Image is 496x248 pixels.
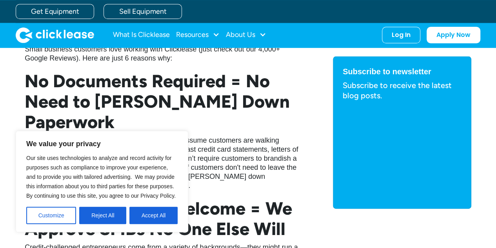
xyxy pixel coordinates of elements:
[392,31,411,39] div: Log In
[16,27,94,43] a: home
[79,207,126,224] button: Reject All
[25,45,302,63] p: Small business customers love working with Clicklease (just check out our 4,000+ Google Reviews)....
[16,27,94,43] img: Clicklease logo
[129,207,178,224] button: Accept All
[343,66,461,77] div: Subscribe to newsletter
[25,198,302,239] h2: All Credit Scores Welcome = We Approve SMBs No One Else Will
[25,71,302,132] h2: No Documents Required = No Need to [PERSON_NAME] Down Paperwork
[26,155,176,199] span: Our site uses technologies to analyze and record activity for purposes such as compliance to impr...
[26,207,76,224] button: Customize
[113,27,170,43] a: What Is Clicklease
[26,139,178,149] p: We value your privacy
[104,4,182,19] a: Sell Equipment
[427,27,480,43] a: Apply Now
[16,131,188,232] div: We value your privacy
[343,81,461,101] p: Subscribe to receive the latest blog posts.
[226,27,266,43] div: About Us
[343,108,461,199] iframe: Form
[16,4,94,19] a: Get Equipment
[176,27,220,43] div: Resources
